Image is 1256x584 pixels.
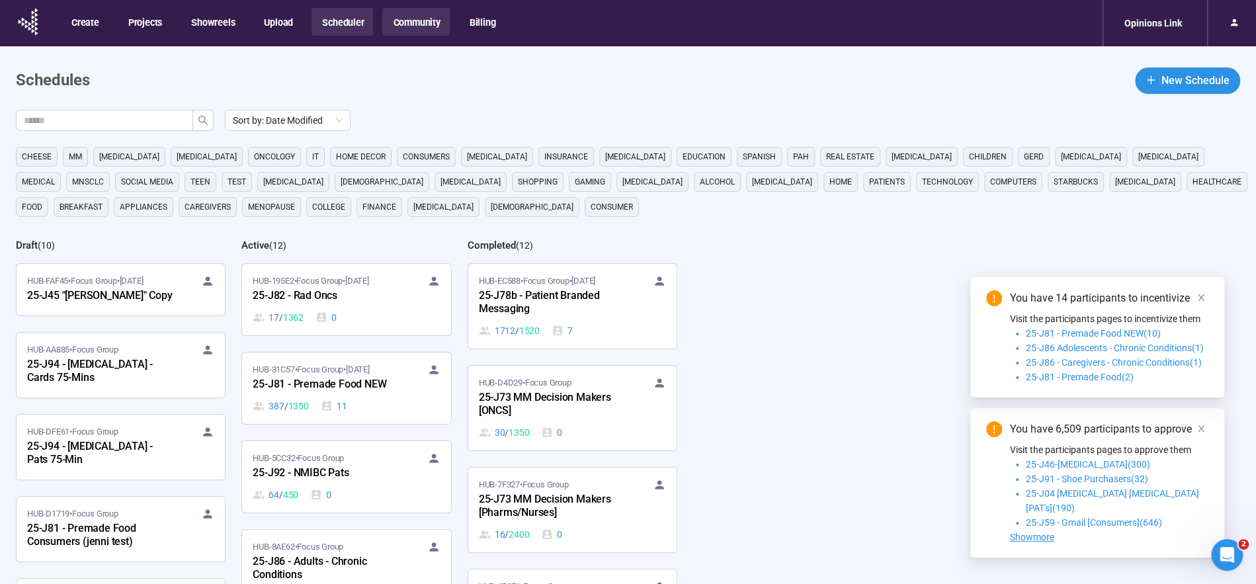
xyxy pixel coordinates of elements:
span: medical [22,175,55,188]
span: close [1196,293,1206,302]
span: ( 10 ) [38,240,55,251]
span: HUB-AA885 • Focus Group [27,343,118,356]
div: 387 [253,399,308,413]
h2: Draft [16,239,38,251]
span: appliances [120,200,167,214]
span: 1350 [509,425,529,440]
div: 30 [479,425,530,440]
span: [DEMOGRAPHIC_DATA] [491,200,573,214]
span: close [1196,424,1206,433]
h1: Schedules [16,68,90,93]
span: plus [1146,75,1156,85]
button: Billing [459,8,505,36]
span: exclamation-circle [986,290,1002,306]
a: HUB-AA885•Focus Group25-J94 - [MEDICAL_DATA] - Cards 75-Mins [17,333,225,397]
span: 25-J04 [MEDICAL_DATA] [MEDICAL_DATA] [PAT's](190) [1026,488,1199,513]
div: 25-J82 - Rad Oncs [253,288,398,305]
div: 17 [253,310,304,325]
div: 25-J86 - Adults - Chronic Conditions [253,554,398,584]
span: caregivers [185,200,231,214]
div: 16 [479,527,530,542]
span: / [279,310,283,325]
h2: Active [241,239,269,251]
div: 11 [321,399,347,413]
time: [DATE] [120,276,144,286]
span: HUB-195E2 • Focus Group • [253,274,368,288]
span: HUB-7F327 • Focus Group [479,478,569,491]
div: 25-J94 - [MEDICAL_DATA] - Cards 75-Mins [27,356,173,387]
span: oncology [254,150,295,163]
span: [MEDICAL_DATA] [892,150,952,163]
iframe: Intercom live chat [1211,539,1243,571]
div: 25-J94 - [MEDICAL_DATA] - Pats 75-Min [27,438,173,469]
p: Visit the participants pages to incentivize them [1010,312,1208,326]
span: / [515,323,519,338]
span: New Schedule [1161,72,1230,89]
span: HUB-31C57 • Focus Group • [253,363,369,376]
span: / [505,527,509,542]
a: HUB-FAF45•Focus Group•[DATE]25-J45 "[PERSON_NAME]" Copy [17,264,225,315]
span: home decor [336,150,386,163]
span: [MEDICAL_DATA] [467,150,527,163]
span: Insurance [544,150,588,163]
a: HUB-D1719•Focus Group25-J81 - Premade Food Consumers (jenni test) [17,497,225,562]
span: [MEDICAL_DATA] [177,150,237,163]
span: children [969,150,1007,163]
span: 25-J59 - Gmail [Consumers](646) [1026,517,1162,528]
div: 25-J73 MM Decision Makers [Pharms/Nurses] [479,491,624,522]
span: / [279,487,283,502]
span: HUB-EC588 • Focus Group • [479,274,595,288]
div: 25-J81 - Premade Food Consumers (jenni test) [27,521,173,551]
span: social media [121,175,173,188]
a: HUB-DFE61•Focus Group25-J94 - [MEDICAL_DATA] - Pats 75-Min [17,415,225,480]
span: / [284,399,288,413]
span: healthcare [1193,175,1241,188]
button: Scheduler [312,8,373,36]
span: home [829,175,852,188]
span: [MEDICAL_DATA] [622,175,683,188]
time: [DATE] [345,276,369,286]
span: Teen [190,175,210,188]
span: search [198,115,208,126]
button: search [192,110,214,131]
span: GERD [1024,150,1044,163]
span: 25-J86 Adolescents - Chronic Conditions(1) [1026,343,1204,353]
span: breakfast [60,200,103,214]
span: [MEDICAL_DATA] [1115,175,1175,188]
button: Community [382,8,449,36]
div: 0 [541,527,562,542]
span: technology [922,175,973,188]
span: ( 12 ) [516,240,533,251]
span: Test [228,175,246,188]
span: shopping [518,175,558,188]
span: [MEDICAL_DATA] [752,175,812,188]
span: mnsclc [72,175,104,188]
div: 25-J78b - Patient Branded Messaging [479,288,624,318]
button: Create [61,8,108,36]
span: consumer [591,200,633,214]
button: plusNew Schedule [1135,67,1240,94]
span: 25-J86 - Caregivers - Chronic Conditions(1) [1026,357,1202,368]
time: [DATE] [571,276,595,286]
span: finance [362,200,396,214]
span: [DEMOGRAPHIC_DATA] [341,175,423,188]
span: 25-J91 - Shoe Purchasers(32) [1026,474,1148,484]
span: PAH [793,150,809,163]
span: 450 [283,487,298,502]
div: You have 14 participants to incentivize [1010,290,1208,306]
time: [DATE] [346,364,370,374]
span: 25-J46-[MEDICAL_DATA](300) [1026,459,1150,470]
span: real estate [826,150,874,163]
span: 2400 [509,527,529,542]
a: HUB-EC588•Focus Group•[DATE]25-J78b - Patient Branded Messaging1712 / 15207 [468,264,677,349]
div: 0 [541,425,562,440]
span: Showmore [1010,532,1054,542]
div: 25-J45 "[PERSON_NAME]" Copy [27,288,173,305]
span: gaming [575,175,605,188]
span: [MEDICAL_DATA] [440,175,501,188]
span: education [683,150,726,163]
span: exclamation-circle [986,421,1002,437]
button: Showreels [181,8,244,36]
div: 64 [253,487,298,502]
span: HUB-D4D29 • Focus Group [479,376,571,390]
